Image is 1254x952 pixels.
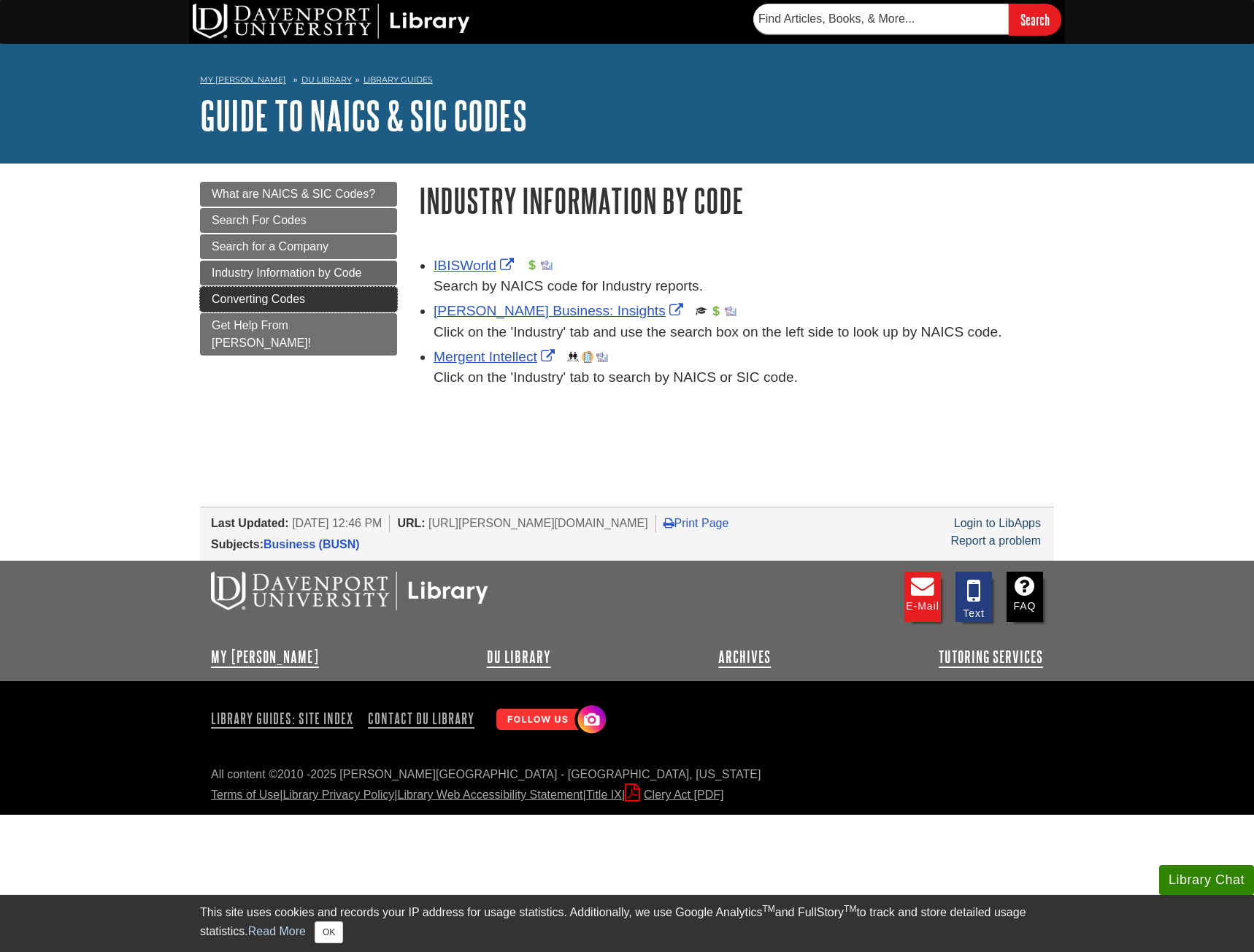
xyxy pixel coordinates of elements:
[200,261,397,285] a: Industry Information by Code
[211,766,1043,804] div: All content ©2010 - 2025 [PERSON_NAME][GEOGRAPHIC_DATA] - [GEOGRAPHIC_DATA], [US_STATE] | | | |
[1159,865,1254,895] button: Library Chat
[212,266,361,279] span: Industry Information by Code
[487,648,551,666] a: DU Library
[200,208,397,233] a: Search For Codes
[200,313,397,356] a: Get Help From [PERSON_NAME]!
[200,74,286,86] a: My [PERSON_NAME]
[596,351,608,363] img: Industry Report
[428,517,648,529] span: [URL][PERSON_NAME][DOMAIN_NAME]
[753,4,1061,35] form: Searches DU Library's articles, books, and more
[200,182,397,356] div: Guide Page Menu
[1009,4,1061,35] input: Search
[725,305,736,317] img: Industry Report
[710,305,722,317] img: Financial Report
[211,788,280,801] a: Terms of Use
[212,188,375,200] span: What are NAICS & SIC Codes?
[200,182,397,207] a: What are NAICS & SIC Codes?
[434,258,518,273] a: Link opens in new window
[663,517,674,529] i: Print Page
[398,788,583,801] a: Library Web Accessibility Statement
[211,538,264,550] span: Subjects:
[211,517,289,529] span: Last Updated:
[212,293,305,305] span: Converting Codes
[541,259,553,271] img: Industry Report
[718,648,771,666] a: Archives
[193,4,470,39] img: DU Library
[950,534,1041,547] a: Report a problem
[567,351,579,363] img: Demographics
[212,240,328,253] span: Search for a Company
[362,706,480,731] a: Contact DU Library
[954,517,1041,529] a: Login to LibApps
[762,904,774,914] sup: TM
[212,319,311,349] span: Get Help From [PERSON_NAME]!
[363,74,433,85] a: Library Guides
[625,788,723,801] a: Clery Act
[434,322,1054,343] div: Click on the 'Industry' tab and use the search box on the left side to look up by NAICS code.
[200,93,527,138] a: Guide to NAICS & SIC Codes
[248,925,306,937] a: Read More
[211,572,488,610] img: DU Libraries
[844,904,856,914] sup: TM
[434,303,687,318] a: Link opens in new window
[904,572,941,622] a: E-mail
[939,648,1043,666] a: Tutoring Services
[696,305,707,317] img: Scholarly or Peer Reviewed
[211,706,359,731] a: Library Guides: Site Index
[663,517,729,529] a: Print Page
[586,788,622,801] a: Title IX
[292,517,382,529] span: [DATE] 12:46 PM
[434,349,558,364] a: Link opens in new window
[212,214,307,226] span: Search For Codes
[282,788,394,801] a: Library Privacy Policy
[419,182,1054,219] h1: Industry Information by Code
[1007,572,1043,622] a: FAQ
[526,259,538,271] img: Financial Report
[753,4,1009,34] input: Find Articles, Books, & More...
[200,287,397,312] a: Converting Codes
[955,572,992,622] a: Text
[200,70,1054,93] nav: breadcrumb
[434,276,1054,297] div: Search by NAICS code for Industry reports.
[315,921,343,943] button: Close
[397,517,425,529] span: URL:
[582,351,593,363] img: Company Information
[264,538,360,550] a: Business (BUSN)
[434,367,1054,388] div: Click on the 'Industry' tab to search by NAICS or SIC code.
[301,74,352,85] a: DU Library
[200,234,397,259] a: Search for a Company
[211,648,319,666] a: My [PERSON_NAME]
[200,904,1054,943] div: This site uses cookies and records your IP address for usage statistics. Additionally, we use Goo...
[489,699,609,741] img: Follow Us! Instagram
